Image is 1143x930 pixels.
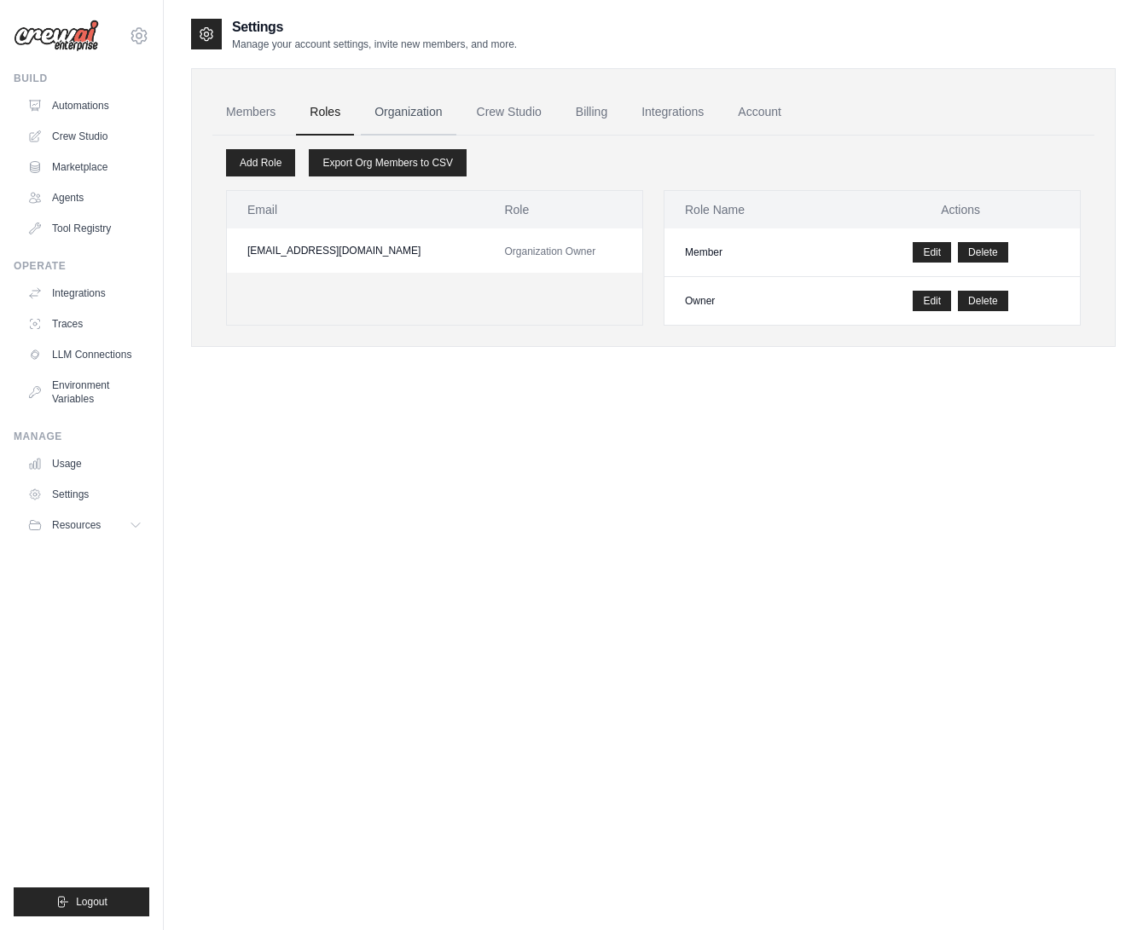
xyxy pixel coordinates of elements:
[664,277,841,326] td: Owner
[628,90,717,136] a: Integrations
[232,38,517,51] p: Manage your account settings, invite new members, and more.
[841,191,1080,228] th: Actions
[20,450,149,477] a: Usage
[76,895,107,909] span: Logout
[958,291,1008,311] button: Delete
[14,430,149,443] div: Manage
[20,310,149,338] a: Traces
[226,149,295,176] a: Add Role
[14,20,99,52] img: Logo
[14,259,149,273] div: Operate
[20,341,149,368] a: LLM Connections
[20,184,149,211] a: Agents
[14,887,149,916] button: Logout
[309,149,467,176] a: Export Org Members to CSV
[227,191,484,228] th: Email
[484,191,642,228] th: Role
[664,191,841,228] th: Role Name
[361,90,455,136] a: Organization
[20,153,149,181] a: Marketplace
[504,245,595,257] span: Organization Owner
[20,372,149,413] a: Environment Variables
[958,242,1008,263] button: Delete
[913,242,951,263] a: Edit
[20,481,149,508] a: Settings
[20,123,149,150] a: Crew Studio
[20,511,149,539] button: Resources
[913,291,951,311] a: Edit
[20,92,149,119] a: Automations
[296,90,354,136] a: Roles
[14,72,149,85] div: Build
[232,17,517,38] h2: Settings
[227,228,484,273] td: [EMAIL_ADDRESS][DOMAIN_NAME]
[463,90,555,136] a: Crew Studio
[562,90,621,136] a: Billing
[20,280,149,307] a: Integrations
[212,90,289,136] a: Members
[52,518,101,532] span: Resources
[664,228,841,277] td: Member
[724,90,795,136] a: Account
[20,215,149,242] a: Tool Registry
